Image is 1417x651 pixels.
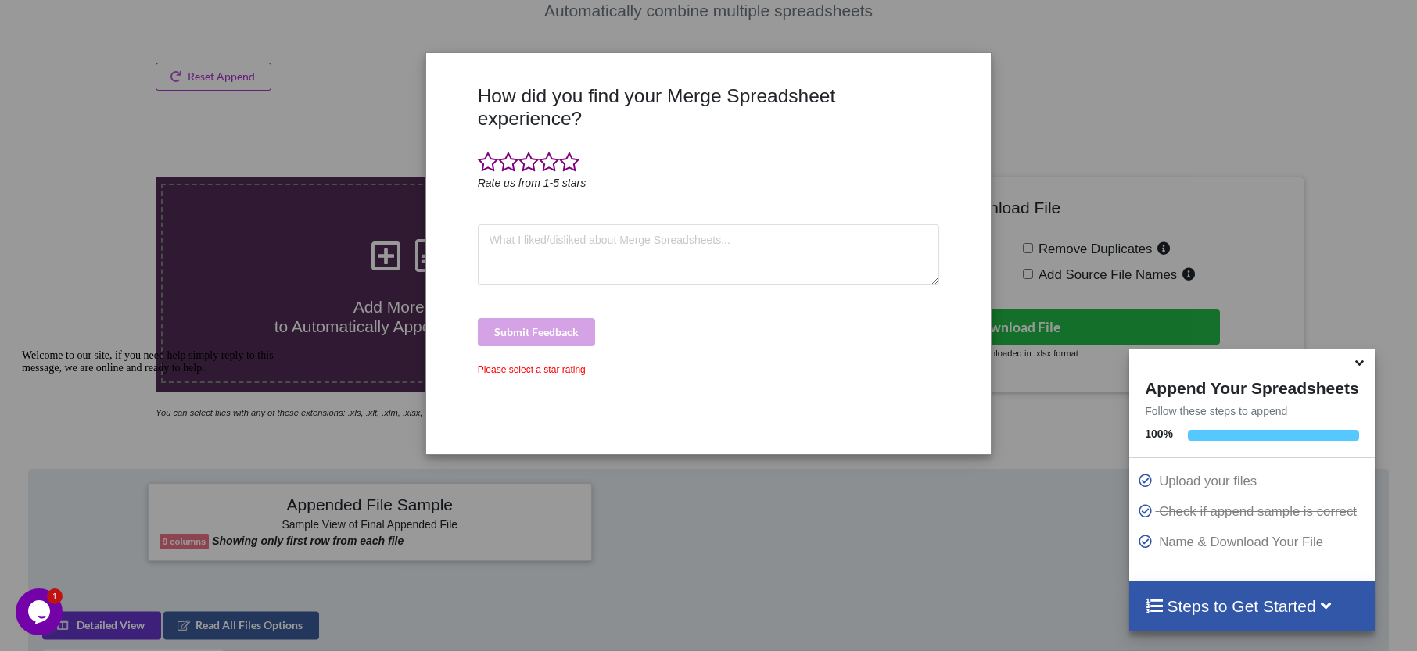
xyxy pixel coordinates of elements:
iframe: chat widget [16,343,297,581]
i: Rate us from 1-5 stars [478,177,587,189]
h3: How did you find your Merge Spreadsheet experience? [478,84,940,131]
span: Welcome to our site, if you need help simply reply to this message, we are online and ready to help. [6,6,258,30]
iframe: chat widget [16,588,66,635]
p: Name & Download Your File [1137,532,1370,552]
h4: Steps to Get Started [1145,596,1358,616]
h4: Append Your Spreadsheets [1129,374,1374,398]
p: Upload your files [1137,471,1370,491]
p: Follow these steps to append [1129,403,1374,419]
div: Please select a star rating [478,363,940,377]
b: 100 % [1145,427,1173,440]
p: Check if append sample is correct [1137,502,1370,521]
div: Welcome to our site, if you need help simply reply to this message, we are online and ready to help. [6,6,288,31]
